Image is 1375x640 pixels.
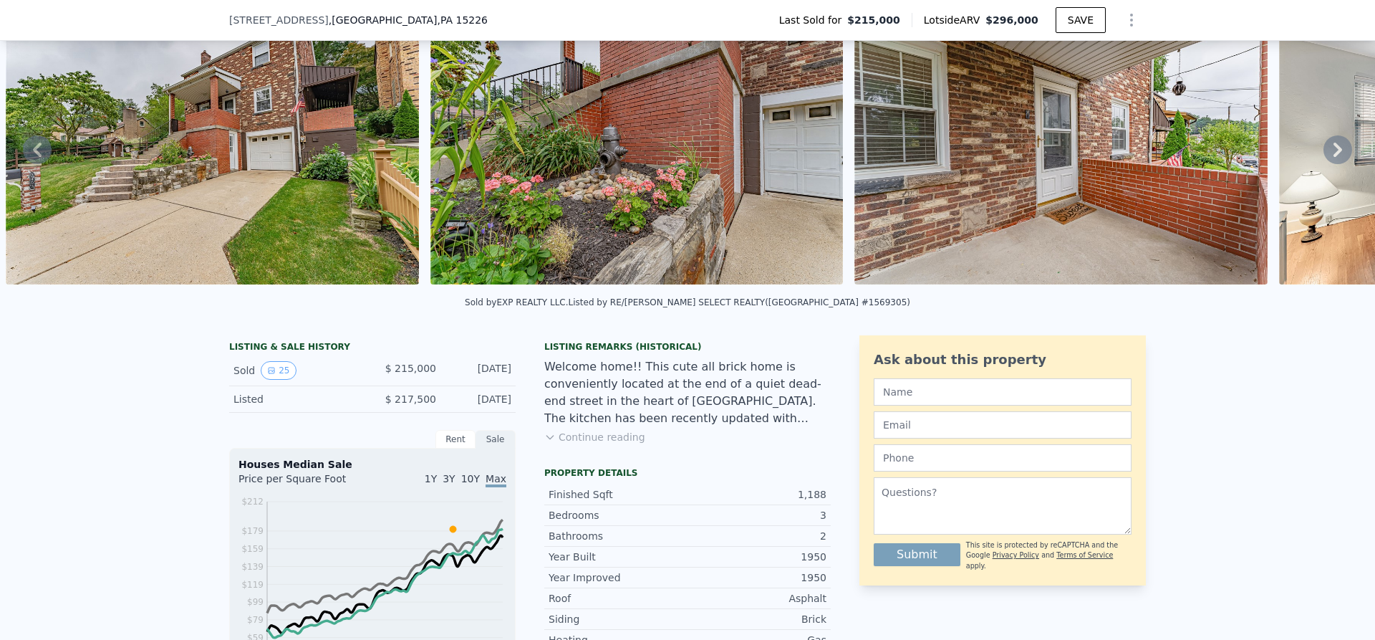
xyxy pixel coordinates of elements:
[241,544,264,554] tspan: $159
[241,562,264,572] tspan: $139
[549,570,687,585] div: Year Improved
[448,361,511,380] div: [DATE]
[241,497,264,507] tspan: $212
[549,529,687,543] div: Bathrooms
[687,591,826,606] div: Asphalt
[874,411,1132,439] input: Email
[687,612,826,626] div: Brick
[985,14,1038,26] span: $296,000
[385,393,436,405] span: $ 217,500
[874,350,1132,370] div: Ask about this property
[1117,6,1146,34] button: Show Options
[430,9,843,285] img: Sale: 97671028 Parcel: 91520891
[448,392,511,406] div: [DATE]
[233,392,361,406] div: Listed
[385,363,436,374] span: $ 215,000
[6,9,419,285] img: Sale: 97671028 Parcel: 91520891
[544,467,831,479] div: Property details
[437,14,488,26] span: , PA 15226
[443,473,455,484] span: 3Y
[247,615,264,625] tspan: $79
[924,13,985,27] span: Lotside ARV
[779,13,848,27] span: Last Sold for
[549,550,687,564] div: Year Built
[966,540,1132,571] div: This site is protected by reCAPTCHA and the Google and apply.
[544,341,831,353] div: Listing Remarks (Historical)
[549,591,687,606] div: Roof
[544,358,831,427] div: Welcome home!! This cute all brick home is conveniently located at the end of a quiet dead-end st...
[687,570,826,585] div: 1950
[238,457,506,472] div: Houses Median Sale
[854,9,1268,285] img: Sale: 97671028 Parcel: 91520891
[687,529,826,543] div: 2
[687,550,826,564] div: 1950
[687,508,826,522] div: 3
[229,13,329,27] span: [STREET_ADDRESS]
[544,430,645,444] button: Continue reading
[874,378,1132,406] input: Name
[241,526,264,536] tspan: $179
[549,487,687,502] div: Finished Sqft
[549,508,687,522] div: Bedrooms
[687,487,826,502] div: 1,188
[549,612,687,626] div: Siding
[1056,7,1106,33] button: SAVE
[247,597,264,607] tspan: $99
[465,297,569,307] div: Sold by EXP REALTY LLC .
[486,473,506,487] span: Max
[435,430,476,449] div: Rent
[229,341,516,355] div: LISTING & SALE HISTORY
[1056,551,1113,559] a: Terms of Service
[874,444,1132,472] input: Phone
[329,13,488,27] span: , [GEOGRAPHIC_DATA]
[261,361,296,380] button: View historical data
[241,580,264,590] tspan: $119
[233,361,361,380] div: Sold
[874,543,960,566] button: Submit
[569,297,910,307] div: Listed by RE/[PERSON_NAME] SELECT REALTY ([GEOGRAPHIC_DATA] #1569305)
[847,13,900,27] span: $215,000
[238,472,372,495] div: Price per Square Foot
[476,430,516,449] div: Sale
[993,551,1039,559] a: Privacy Policy
[461,473,480,484] span: 10Y
[425,473,437,484] span: 1Y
